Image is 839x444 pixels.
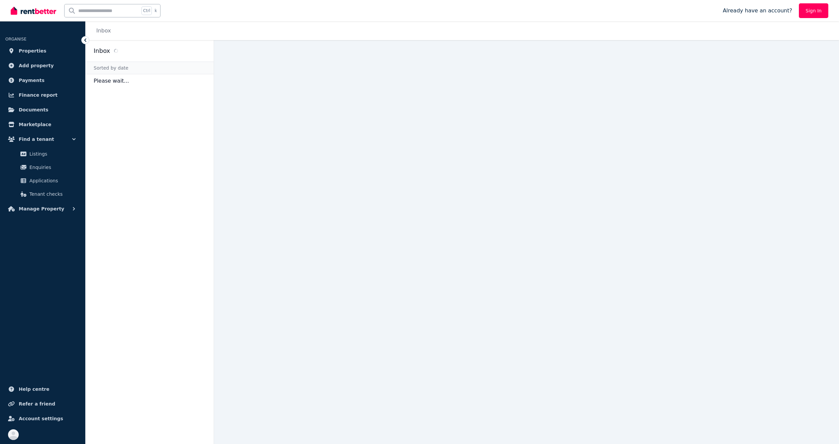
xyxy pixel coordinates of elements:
[19,400,55,408] span: Refer a friend
[19,91,58,99] span: Finance report
[5,382,80,396] a: Help centre
[29,150,75,158] span: Listings
[86,21,119,40] nav: Breadcrumb
[5,44,80,58] a: Properties
[11,6,56,16] img: RentBetter
[19,120,51,128] span: Marketplace
[8,161,77,174] a: Enquiries
[19,385,49,393] span: Help centre
[5,88,80,102] a: Finance report
[19,205,64,213] span: Manage Property
[5,59,80,72] a: Add property
[96,27,111,34] a: Inbox
[8,174,77,187] a: Applications
[29,163,75,171] span: Enquiries
[19,106,48,114] span: Documents
[5,118,80,131] a: Marketplace
[723,7,792,15] span: Already have an account?
[5,37,26,41] span: ORGANISE
[799,3,828,18] a: Sign In
[5,74,80,87] a: Payments
[5,397,80,411] a: Refer a friend
[8,147,77,161] a: Listings
[5,103,80,116] a: Documents
[5,202,80,215] button: Manage Property
[5,132,80,146] button: Find a tenant
[19,135,54,143] span: Find a tenant
[29,177,75,185] span: Applications
[19,62,54,70] span: Add property
[8,187,77,201] a: Tenant checks
[19,47,46,55] span: Properties
[154,8,157,13] span: k
[86,74,214,88] p: Please wait...
[94,46,110,56] h2: Inbox
[5,412,80,425] a: Account settings
[29,190,75,198] span: Tenant checks
[86,62,214,74] div: Sorted by date
[141,6,152,15] span: Ctrl
[19,76,44,84] span: Payments
[19,415,63,423] span: Account settings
